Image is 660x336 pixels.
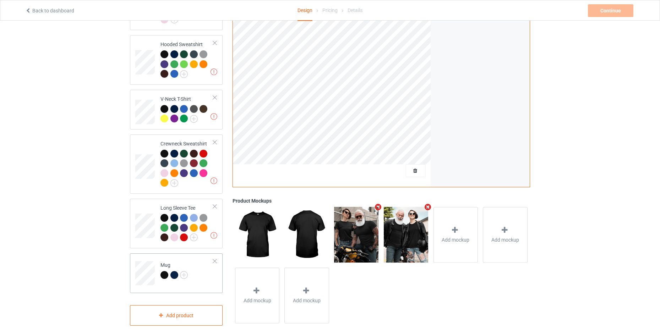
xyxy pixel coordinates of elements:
[180,271,188,279] img: svg+xml;base64,PD94bWwgdmVyc2lvbj0iMS4wIiBlbmNvZGluZz0iVVRGLTgiPz4KPHN2ZyB3aWR0aD0iMjJweCIgaGVpZ2...
[190,115,198,123] img: svg+xml;base64,PD94bWwgdmVyc2lvbj0iMS4wIiBlbmNvZGluZz0iVVRGLTgiPz4KPHN2ZyB3aWR0aD0iMjJweCIgaGVpZ2...
[423,203,432,211] i: Remove mockup
[130,90,223,130] div: V-Neck T-Shirt
[322,0,338,20] div: Pricing
[374,203,383,211] i: Remove mockup
[211,68,217,75] img: exclamation icon
[160,261,188,279] div: Mug
[442,236,469,243] span: Add mockup
[348,0,362,20] div: Details
[491,236,519,243] span: Add mockup
[180,70,188,78] img: svg+xml;base64,PD94bWwgdmVyc2lvbj0iMS4wIiBlbmNvZGluZz0iVVRGLTgiPz4KPHN2ZyB3aWR0aD0iMjJweCIgaGVpZ2...
[293,297,321,304] span: Add mockup
[170,179,178,187] img: svg+xml;base64,PD94bWwgdmVyc2lvbj0iMS4wIiBlbmNvZGluZz0iVVRGLTgiPz4KPHN2ZyB3aWR0aD0iMjJweCIgaGVpZ2...
[233,197,530,204] div: Product Mockups
[130,35,223,85] div: Hooded Sweatshirt
[211,177,217,184] img: exclamation icon
[190,233,198,241] img: svg+xml;base64,PD94bWwgdmVyc2lvbj0iMS4wIiBlbmNvZGluZz0iVVRGLTgiPz4KPHN2ZyB3aWR0aD0iMjJweCIgaGVpZ2...
[483,207,528,263] div: Add mockup
[211,113,217,120] img: exclamation icon
[160,41,213,77] div: Hooded Sweatshirt
[334,207,378,262] img: regular.jpg
[284,268,329,323] div: Add mockup
[211,232,217,239] img: exclamation icon
[433,207,478,263] div: Add mockup
[298,0,312,21] div: Design
[160,204,213,241] div: Long Sleeve Tee
[235,268,280,323] div: Add mockup
[244,297,271,304] span: Add mockup
[25,8,74,13] a: Back to dashboard
[130,253,223,293] div: Mug
[160,95,213,122] div: V-Neck T-Shirt
[384,207,428,262] img: regular.jpg
[130,305,223,326] div: Add product
[130,134,223,194] div: Crewneck Sweatshirt
[235,207,279,262] img: regular.jpg
[130,199,223,248] div: Long Sleeve Tee
[160,140,213,186] div: Crewneck Sweatshirt
[284,207,329,262] img: regular.jpg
